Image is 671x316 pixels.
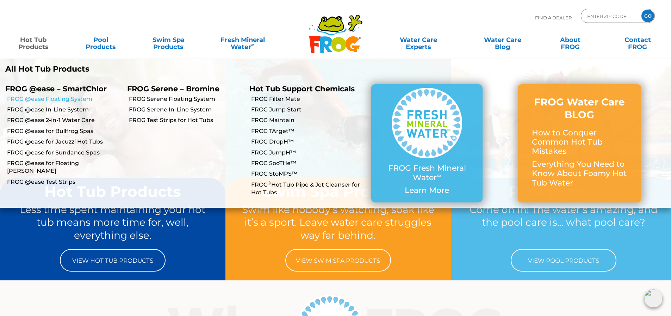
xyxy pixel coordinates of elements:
a: All Hot Tub Products [5,65,330,74]
a: FROG @ease In-Line System [7,106,122,114]
a: FROG TArget™ [251,127,366,135]
p: Come on in! The water’s amazing, and the pool care is… what pool care? [464,203,663,242]
a: Water CareExperts [376,33,461,47]
a: FROG Serene Floating System [129,95,244,103]
input: GO [641,10,654,22]
a: View Hot Tub Products [60,249,166,272]
a: FROG Jump Start [251,106,366,114]
a: FROG StoMPS™ [251,170,366,178]
sup: ∞ [251,42,255,48]
a: FROG DropH™ [251,138,366,146]
a: FROG SooTHe™ [251,159,366,167]
a: Hot Tub Support Chemicals [249,84,355,93]
a: FROG Test Strips for Hot Tubs [129,116,244,124]
a: FROG @ease for Jacuzzi Hot Tubs [7,138,122,146]
img: openIcon [644,289,663,308]
a: PoolProducts [75,33,127,47]
a: FROG Filter Mate [251,95,366,103]
a: FROG Water Care BLOG How to Conquer Common Hot Tub Mistakes Everything You Need to Know About Foa... [532,96,627,191]
p: FROG Serene – Bromine [127,84,238,93]
a: FROG JumpH™ [251,149,366,157]
p: Find A Dealer [535,9,572,26]
a: ContactFROG [611,33,664,47]
p: Less time spent maintaining your hot tub means more time for, well, everything else. [13,203,212,242]
a: FROG Fresh Mineral Water∞ Learn More [385,88,468,199]
a: Water CareBlog [476,33,529,47]
sup: ∞ [437,172,441,179]
a: View Pool Products [511,249,616,272]
input: Zip Code Form [586,11,634,21]
a: Hot TubProducts [7,33,60,47]
a: Swim SpaProducts [142,33,195,47]
a: FROG @ease Test Strips [7,178,122,186]
a: FROG @ease for Bullfrog Spas [7,127,122,135]
h3: FROG Water Care BLOG [532,96,627,121]
p: Learn More [385,186,468,195]
p: Everything You Need to Know About Foamy Hot Tub Water [532,160,627,188]
p: FROG @ease – SmartChlor [5,84,117,93]
a: AboutFROG [544,33,596,47]
sup: ® [268,180,271,186]
a: FROG®Hot Tub Pipe & Jet Cleanser for Hot Tubs [251,181,366,197]
p: Swim like nobody’s watching, soak like it’s a sport. Leave water care struggles way far behind. [239,203,437,242]
a: FROG Maintain [251,116,366,124]
a: Fresh MineralWater∞ [210,33,275,47]
a: View Swim Spa Products [285,249,391,272]
a: FROG Serene In-Line System [129,106,244,114]
a: FROG @ease Floating System [7,95,122,103]
a: FROG @ease for Sundance Spas [7,149,122,157]
a: FROG @ease 2-in-1 Water Care [7,116,122,124]
p: FROG Fresh Mineral Water [385,164,468,182]
a: FROG @ease for Floating [PERSON_NAME] [7,159,122,175]
p: How to Conquer Common Hot Tub Mistakes [532,128,627,156]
